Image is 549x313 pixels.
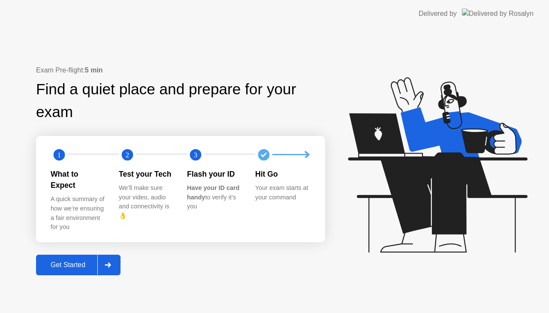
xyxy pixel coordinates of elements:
img: Delivered by Rosalyn [462,9,534,18]
div: Hit Go [255,169,310,180]
div: We’ll make sure your video, audio and connectivity is 👌 [119,184,173,220]
b: 5 min [85,66,103,74]
div: Exam Pre-flight: [36,65,325,75]
text: 2 [126,150,129,159]
b: Have your ID card handy [187,184,239,201]
text: 1 [57,150,61,159]
div: Get Started [39,261,97,269]
div: Delivered by [419,9,457,19]
div: What to Expect [51,169,105,191]
div: Find a quiet place and prepare for your exam [36,78,325,123]
button: Get Started [36,255,121,275]
div: Flash your ID [187,169,241,180]
div: A quick summary of how we’re ensuring a fair environment for you [51,195,105,232]
div: to verify it’s you [187,184,241,211]
div: Test your Tech [119,169,173,180]
text: 3 [194,150,197,159]
div: Your exam starts at your command [255,184,310,202]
